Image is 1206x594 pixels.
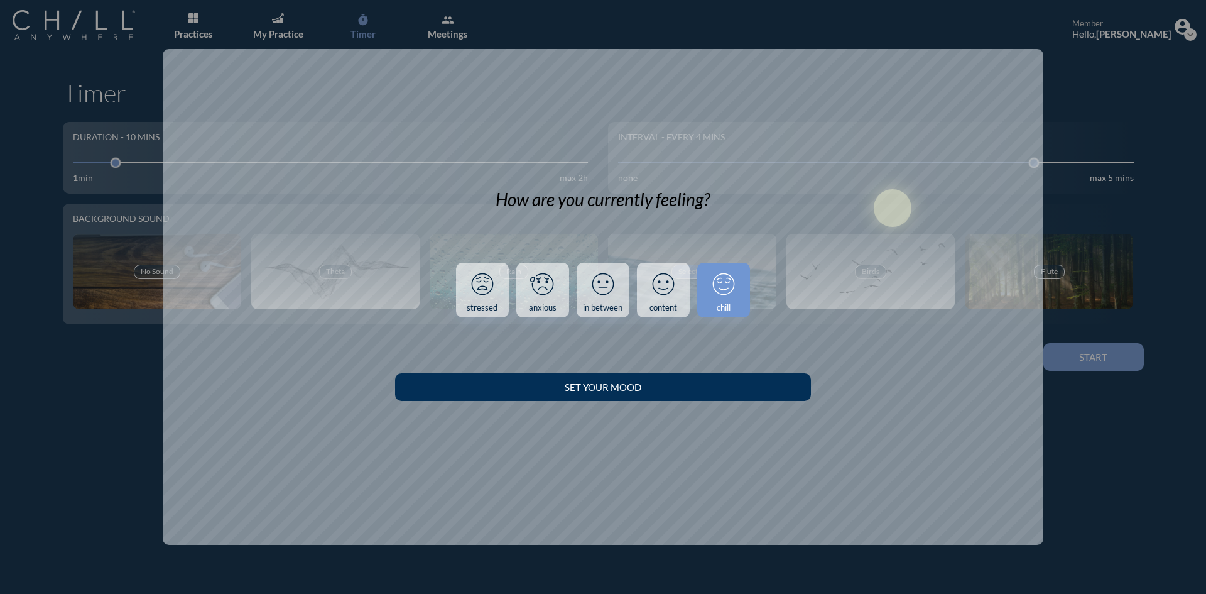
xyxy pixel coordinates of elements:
div: anxious [529,303,557,313]
div: Set your Mood [417,382,788,393]
a: anxious [516,263,569,318]
a: chill [697,263,750,318]
div: stressed [467,303,497,313]
div: How are you currently feeling? [496,189,710,211]
div: content [649,303,677,313]
div: chill [717,303,731,313]
a: stressed [456,263,509,318]
div: in between [583,303,622,313]
button: Set your Mood [395,373,810,401]
a: in between [577,263,629,318]
a: content [637,263,690,318]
